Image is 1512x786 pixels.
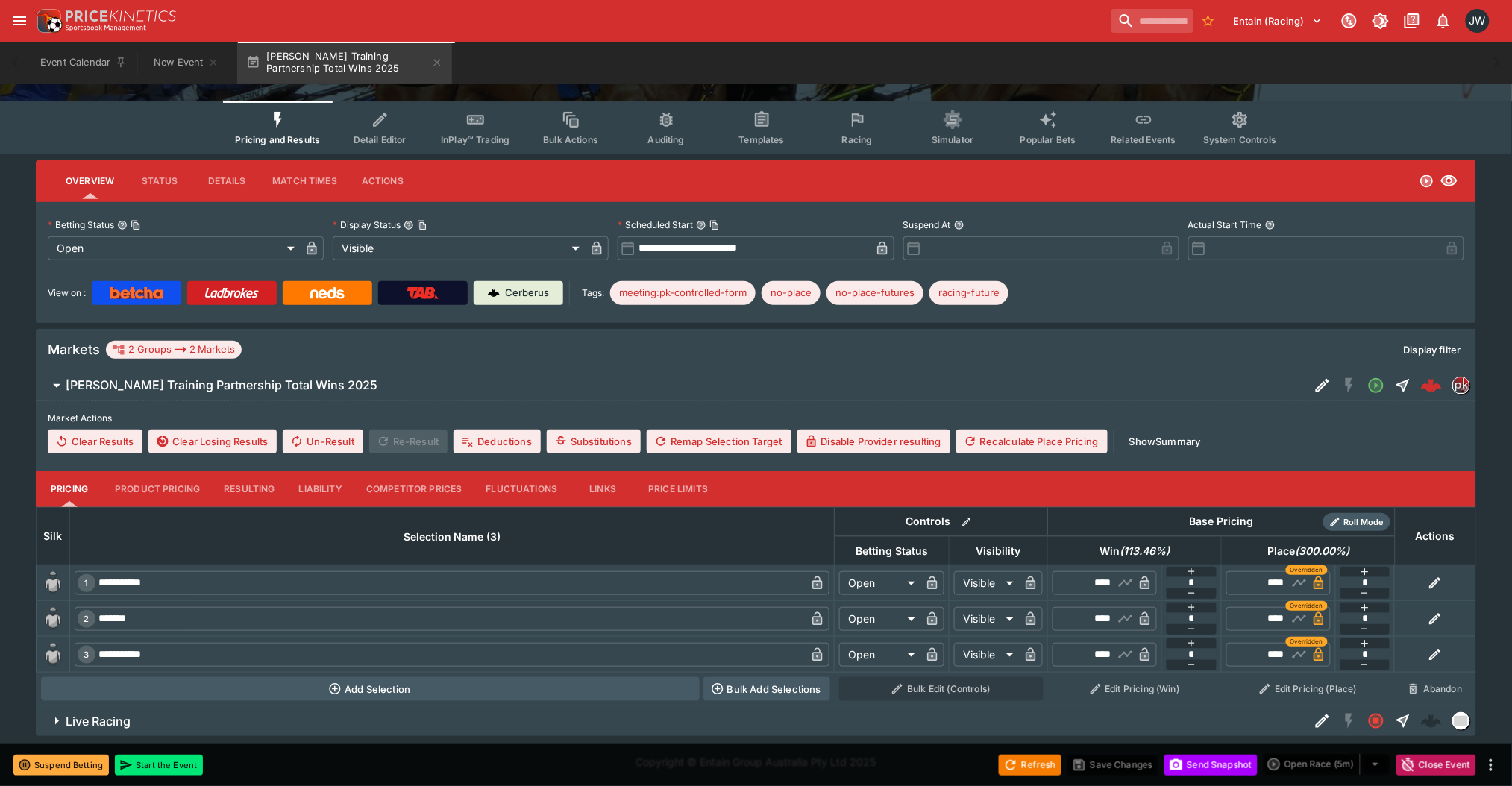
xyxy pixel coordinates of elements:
button: No Bookmarks [1196,9,1220,33]
h6: Live Racing [66,714,131,729]
button: Substitutions [547,430,641,453]
img: Neds [310,287,344,299]
button: Status [126,163,193,199]
span: System Controls [1203,134,1276,145]
button: Select Tenant [1225,9,1331,33]
button: Abandon [1399,677,1471,701]
button: Refresh [999,755,1061,776]
span: Betting Status [839,542,944,560]
button: Add Selection [41,677,700,701]
button: Connected to PK [1336,7,1363,34]
button: Copy To Clipboard [709,220,720,230]
span: Visibility [960,542,1038,560]
img: pricekinetics [1453,377,1469,394]
div: pricekinetics [1452,377,1470,394]
p: Scheduled Start [618,218,693,231]
img: PriceKinetics [66,10,176,22]
th: Silk [37,507,70,565]
div: Open [839,571,920,595]
img: PriceKinetics Logo [33,6,63,36]
p: Actual Start Time [1188,218,1262,231]
button: Notifications [1430,7,1457,34]
span: Re-Result [369,430,448,453]
span: Bulk Actions [543,134,598,145]
button: Competitor Prices [354,471,474,507]
span: InPlay™ Trading [441,134,509,145]
div: Visible [954,571,1019,595]
svg: Open [1367,377,1385,394]
span: Overridden [1290,565,1323,575]
svg: Closed [1367,712,1385,730]
em: ( 113.46 %) [1120,542,1170,560]
div: split button [1264,754,1390,775]
button: Close Event [1396,755,1476,776]
div: Betting Target: cerberus [826,281,923,305]
button: Scheduled StartCopy To Clipboard [696,220,706,230]
div: Visible [954,643,1019,667]
button: New Event [139,42,234,84]
button: Disable Provider resulting [797,430,950,453]
button: more [1482,756,1500,774]
button: Links [569,471,636,507]
button: Bulk Add Selections via CSV Data [703,677,830,701]
input: search [1111,9,1193,33]
button: [PERSON_NAME] Training Partnership Total Wins 2025 [237,42,452,84]
button: Details [193,163,260,199]
button: Actions [349,163,416,199]
button: Send Snapshot [1164,755,1258,776]
div: Visible [954,607,1019,631]
span: Auditing [648,134,685,145]
span: Overridden [1290,601,1323,611]
p: Betting Status [48,218,114,231]
button: Match Times [260,163,349,199]
p: Suspend At [903,218,951,231]
div: Base Pricing [1184,512,1260,531]
span: 3 [81,650,92,660]
button: Betting StatusCopy To Clipboard [117,220,128,230]
button: Start the Event [115,755,203,776]
button: Resulting [212,471,286,507]
span: Un-Result [283,430,363,453]
div: Show/hide Price Roll mode configuration. [1323,513,1390,531]
em: ( 300.00 %) [1295,542,1349,560]
a: Cerberus [474,281,563,305]
button: Edit Detail [1309,708,1336,735]
button: Edit Pricing (Place) [1226,677,1391,701]
button: Display StatusCopy To Clipboard [404,220,414,230]
button: Liability [287,471,354,507]
button: Copy To Clipboard [131,220,141,230]
button: Straight [1390,372,1417,399]
img: Cerberus [488,287,500,299]
svg: Open [1420,174,1434,189]
button: Overview [54,163,126,199]
p: Cerberus [506,286,550,301]
span: Popular Bets [1020,134,1076,145]
span: Place(300.00%) [1251,542,1366,560]
button: Straight [1390,708,1417,735]
button: Suspend At [954,220,964,230]
span: no-place-futures [826,286,923,301]
span: Detail Editor [354,134,407,145]
button: [PERSON_NAME] Training Partnership Total Wins 2025 [36,371,1309,400]
span: Racing [842,134,873,145]
th: Controls [835,507,1048,536]
span: Pricing and Results [235,134,320,145]
div: Event type filters [223,101,1288,154]
button: Recalculate Place Pricing [956,430,1108,453]
button: Suspend Betting [13,755,109,776]
th: Actions [1395,507,1475,565]
img: blank-silk.png [41,643,65,667]
button: Edit Detail [1309,372,1336,399]
span: Selection Name (3) [387,528,518,546]
span: Related Events [1111,134,1176,145]
img: Ladbrokes [204,287,259,299]
div: Open [48,236,300,260]
button: Clear Losing Results [148,430,277,453]
button: Live Racing [36,706,1309,736]
div: Jayden Wyke [1466,9,1490,33]
label: View on : [48,281,86,305]
button: Actual Start Time [1265,220,1276,230]
img: blank-silk.png [41,607,65,631]
button: Copy To Clipboard [417,220,427,230]
button: Fluctuations [474,471,570,507]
